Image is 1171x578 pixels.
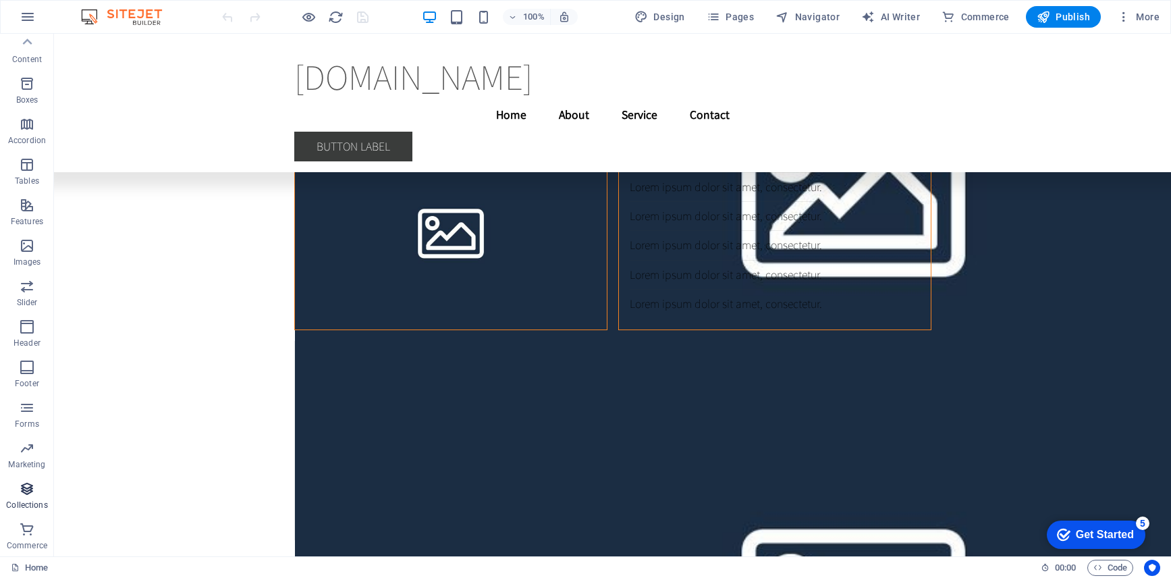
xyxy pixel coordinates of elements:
[40,15,98,27] div: Get Started
[6,500,47,510] p: Collections
[1026,6,1101,28] button: Publish
[17,297,38,308] p: Slider
[775,10,840,24] span: Navigator
[11,216,43,227] p: Features
[707,10,754,24] span: Pages
[11,7,109,35] div: Get Started 5 items remaining, 0% complete
[7,540,47,551] p: Commerce
[936,6,1015,28] button: Commerce
[503,9,551,25] button: 100%
[1064,562,1066,573] span: :
[12,54,42,65] p: Content
[8,135,46,146] p: Accordion
[15,378,39,389] p: Footer
[100,3,113,16] div: 5
[1055,560,1076,576] span: 00 00
[1093,560,1127,576] span: Code
[634,10,685,24] span: Design
[701,6,759,28] button: Pages
[856,6,925,28] button: AI Writer
[1087,560,1133,576] button: Code
[1037,10,1090,24] span: Publish
[327,9,344,25] button: reload
[1112,6,1165,28] button: More
[770,6,845,28] button: Navigator
[942,10,1010,24] span: Commerce
[78,9,179,25] img: Editor Logo
[11,560,48,576] a: Click to cancel selection. Double-click to open Pages
[8,459,45,470] p: Marketing
[558,11,570,23] i: On resize automatically adjust zoom level to fit chosen device.
[13,338,40,348] p: Header
[1144,560,1160,576] button: Usercentrics
[16,95,38,105] p: Boxes
[328,9,344,25] i: Reload page
[523,9,545,25] h6: 100%
[15,176,39,186] p: Tables
[861,10,920,24] span: AI Writer
[15,419,39,429] p: Forms
[629,6,690,28] button: Design
[13,257,41,267] p: Images
[1117,10,1160,24] span: More
[629,6,690,28] div: Design (Ctrl+Alt+Y)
